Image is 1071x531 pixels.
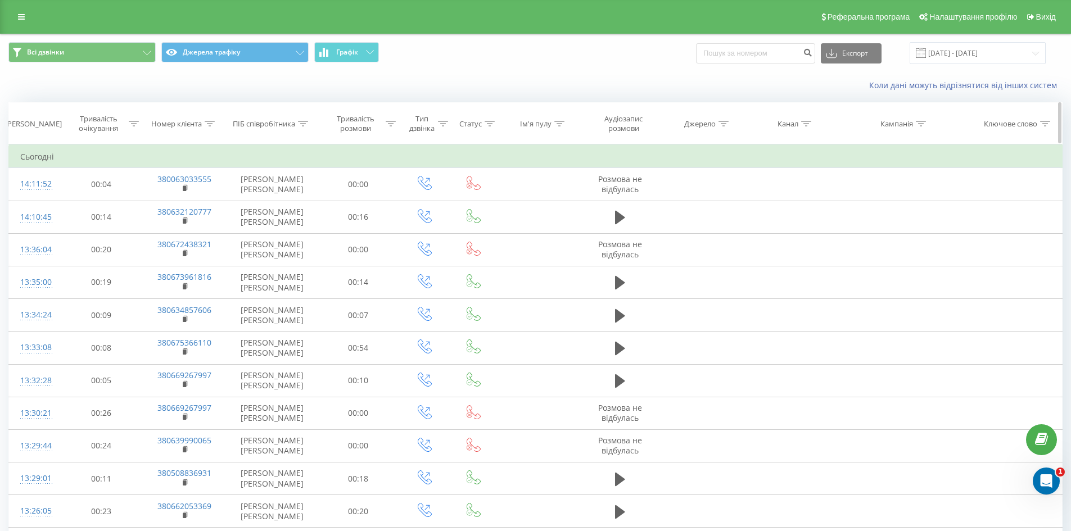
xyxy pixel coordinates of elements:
[591,114,656,133] div: Аудіозапис розмови
[227,299,318,332] td: [PERSON_NAME] [PERSON_NAME]
[157,501,211,511] a: 380662053369
[227,429,318,462] td: [PERSON_NAME] [PERSON_NAME]
[520,119,552,129] div: Ім'я пулу
[336,48,358,56] span: Графік
[161,42,309,62] button: Джерела трафіку
[20,370,49,392] div: 13:32:28
[459,119,482,129] div: Статус
[20,271,49,293] div: 13:35:00
[598,402,642,423] span: Розмова не відбулась
[1036,12,1056,21] span: Вихід
[227,233,318,266] td: [PERSON_NAME] [PERSON_NAME]
[20,337,49,358] div: 13:33:08
[61,168,142,201] td: 00:04
[61,299,142,332] td: 00:09
[318,299,399,332] td: 00:07
[318,495,399,528] td: 00:20
[71,114,126,133] div: Тривалість очікування
[61,429,142,462] td: 00:24
[598,174,642,194] span: Розмова не відбулась
[61,364,142,397] td: 00:05
[318,364,399,397] td: 00:10
[20,500,49,522] div: 13:26:05
[20,206,49,228] div: 14:10:45
[227,332,318,364] td: [PERSON_NAME] [PERSON_NAME]
[598,239,642,260] span: Розмова не відбулась
[227,266,318,298] td: [PERSON_NAME] [PERSON_NAME]
[696,43,815,63] input: Пошук за номером
[778,119,798,129] div: Канал
[61,201,142,233] td: 00:14
[1056,468,1065,476] span: 1
[233,119,295,129] div: ПІБ співробітника
[318,201,399,233] td: 00:16
[27,48,64,57] span: Всі дзвінки
[318,233,399,266] td: 00:00
[318,266,399,298] td: 00:14
[318,332,399,364] td: 00:54
[157,271,211,282] a: 380673961816
[157,206,211,217] a: 380632120777
[318,462,399,495] td: 00:18
[5,119,62,129] div: [PERSON_NAME]
[227,495,318,528] td: [PERSON_NAME] [PERSON_NAME]
[157,435,211,446] a: 380639990065
[318,429,399,462] td: 00:00
[157,305,211,315] a: 380634857606
[20,402,49,424] div: 13:30:21
[869,80,1063,90] a: Коли дані можуть відрізнятися вiд інших систем
[20,468,49,489] div: 13:29:01
[929,12,1017,21] span: Налаштування профілю
[684,119,716,129] div: Джерело
[61,266,142,298] td: 00:19
[9,146,1063,168] td: Сьогодні
[318,168,399,201] td: 00:00
[984,119,1037,129] div: Ключове слово
[157,337,211,348] a: 380675366110
[157,402,211,413] a: 380669267997
[227,462,318,495] td: [PERSON_NAME] [PERSON_NAME]
[227,364,318,397] td: [PERSON_NAME] [PERSON_NAME]
[157,370,211,380] a: 380669267997
[828,12,910,21] span: Реферальна програма
[227,397,318,429] td: [PERSON_NAME] [PERSON_NAME]
[409,114,435,133] div: Тип дзвінка
[821,43,882,63] button: Експорт
[61,233,142,266] td: 00:20
[1033,468,1060,494] iframe: Intercom live chat
[314,42,379,62] button: Графік
[328,114,383,133] div: Тривалість розмови
[61,397,142,429] td: 00:26
[20,435,49,457] div: 13:29:44
[20,173,49,195] div: 14:11:52
[318,397,399,429] td: 00:00
[151,119,202,129] div: Номер клієнта
[20,239,49,261] div: 13:36:04
[8,42,156,62] button: Всі дзвінки
[20,304,49,326] div: 13:34:24
[227,168,318,201] td: [PERSON_NAME] [PERSON_NAME]
[227,201,318,233] td: [PERSON_NAME] [PERSON_NAME]
[157,239,211,249] a: 380672438321
[61,332,142,364] td: 00:08
[157,174,211,184] a: 380063033555
[61,462,142,495] td: 00:11
[598,435,642,456] span: Розмова не відбулась
[880,119,913,129] div: Кампанія
[157,468,211,478] a: 380508836931
[61,495,142,528] td: 00:23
